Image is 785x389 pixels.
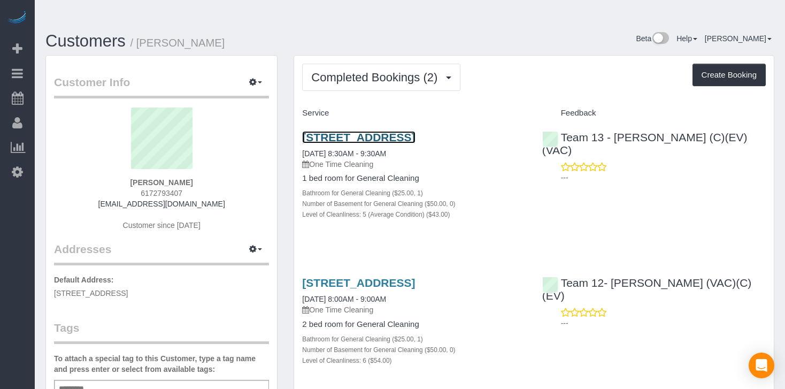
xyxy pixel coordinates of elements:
div: Open Intercom Messenger [749,353,774,378]
a: [EMAIL_ADDRESS][DOMAIN_NAME] [98,200,225,208]
span: Customer since [DATE] [123,221,201,230]
h4: Service [302,109,526,118]
h4: Feedback [542,109,766,118]
button: Completed Bookings (2) [302,64,460,91]
img: Automaid Logo [6,11,28,26]
span: Completed Bookings (2) [311,71,443,84]
a: [PERSON_NAME] [705,34,772,43]
small: Number of Basement for General Cleaning ($50.00, 0) [302,200,455,208]
a: Help [676,34,697,43]
a: Team 13 - [PERSON_NAME] (C)(EV)(VAC) [542,131,748,156]
strong: [PERSON_NAME] [130,178,193,187]
button: Create Booking [692,64,766,86]
small: Level of Cleanliness: 5 (Average Condition) ($43.00) [302,211,450,218]
label: Default Address: [54,274,114,285]
small: / [PERSON_NAME] [130,37,225,49]
a: Customers [45,32,126,50]
legend: Customer Info [54,74,269,98]
a: [STREET_ADDRESS] [302,131,415,143]
small: Level of Cleanliness: 6 ($54.00) [302,357,391,364]
small: Bathroom for General Cleaning ($25.00, 1) [302,189,422,197]
span: [STREET_ADDRESS] [54,289,128,298]
p: --- [561,318,766,329]
p: One Time Cleaning [302,159,526,170]
a: [DATE] 8:30AM - 9:30AM [302,149,386,158]
h4: 1 bed room for General Cleaning [302,174,526,183]
a: Team 12- [PERSON_NAME] (VAC)(C)(EV) [542,277,752,302]
a: Beta [636,34,669,43]
span: 6172793407 [141,189,182,197]
a: [STREET_ADDRESS] [302,277,415,289]
small: Bathroom for General Cleaning ($25.00, 1) [302,335,422,343]
legend: Tags [54,320,269,344]
p: --- [561,172,766,183]
label: To attach a special tag to this Customer, type a tag name and press enter or select from availabl... [54,353,269,375]
p: One Time Cleaning [302,304,526,315]
a: [DATE] 8:00AM - 9:00AM [302,295,386,303]
small: Number of Basement for General Cleaning ($50.00, 0) [302,346,455,354]
h4: 2 bed room for General Cleaning [302,320,526,329]
img: New interface [651,32,669,46]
